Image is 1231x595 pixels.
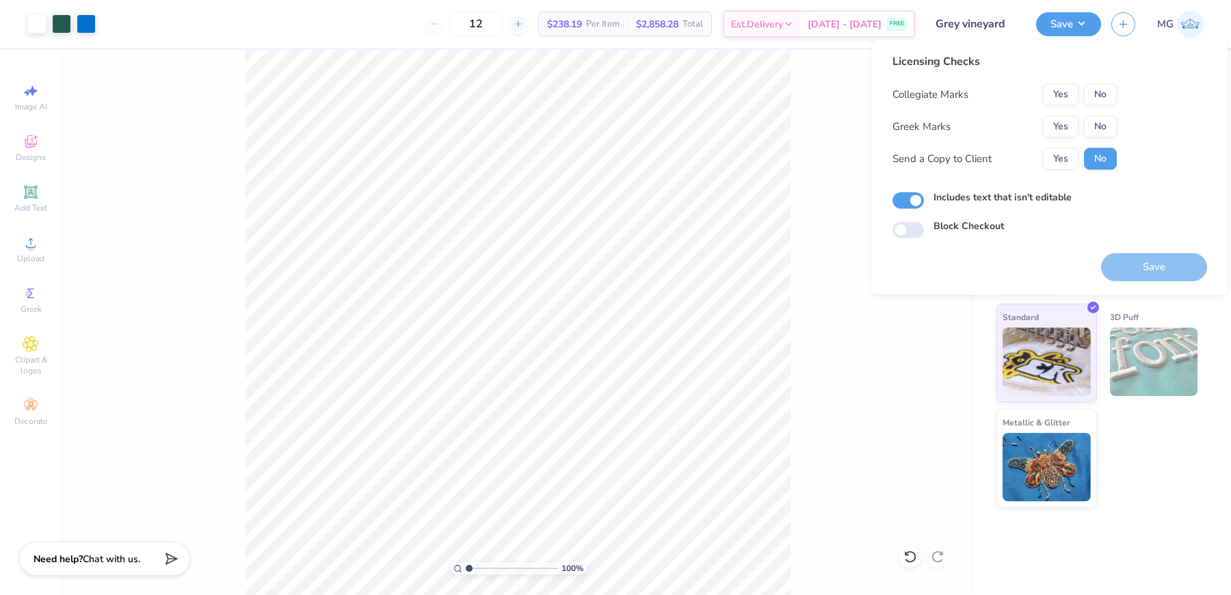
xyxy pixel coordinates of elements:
span: Total [683,17,703,31]
button: Yes [1043,116,1078,137]
span: Designs [16,152,46,163]
div: Collegiate Marks [892,87,968,103]
span: FREE [890,19,904,29]
span: Add Text [14,202,47,213]
img: Mary Grace [1177,11,1204,38]
img: Standard [1003,328,1091,396]
span: Standard [1003,310,1039,324]
span: Upload [17,253,44,264]
div: Send a Copy to Client [892,151,992,167]
img: 3D Puff [1110,328,1198,396]
button: Save [1036,12,1101,36]
img: Metallic & Glitter [1003,433,1091,501]
span: MG [1157,16,1174,32]
span: $238.19 [547,17,582,31]
span: Greek [21,304,42,315]
span: Chat with us. [83,553,140,566]
span: Per Item [586,17,620,31]
button: Yes [1043,83,1078,105]
span: Decorate [14,416,47,427]
span: Clipart & logos [7,354,55,376]
span: Metallic & Glitter [1003,415,1070,429]
button: No [1084,83,1117,105]
input: – – [449,12,503,36]
input: Untitled Design [925,10,1026,38]
button: Yes [1043,148,1078,170]
button: No [1084,116,1117,137]
label: Block Checkout [934,219,1004,233]
div: Greek Marks [892,119,951,135]
span: [DATE] - [DATE] [808,17,882,31]
span: Est. Delivery [731,17,783,31]
span: $2,858.28 [636,17,678,31]
div: Licensing Checks [892,53,1117,70]
span: 100 % [561,562,583,574]
strong: Need help? [34,553,83,566]
span: 3D Puff [1110,310,1139,324]
label: Includes text that isn't editable [934,190,1072,204]
span: Image AI [15,101,47,112]
a: MG [1157,11,1204,38]
button: No [1084,148,1117,170]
